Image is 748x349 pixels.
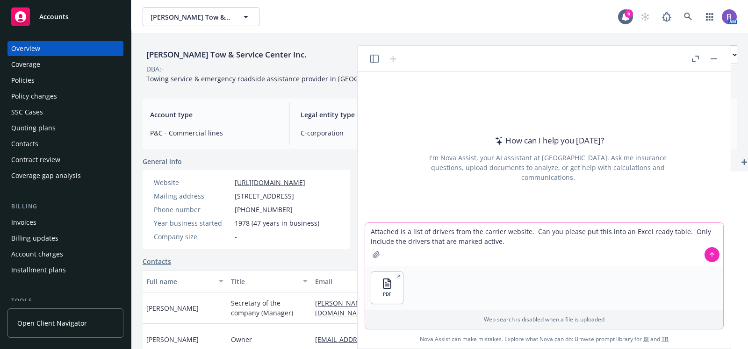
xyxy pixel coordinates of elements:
div: Contacts [11,136,38,151]
a: Coverage [7,57,123,72]
a: Installment plans [7,263,123,278]
div: Invoices [11,215,36,230]
div: [PERSON_NAME] Tow & Service Center Inc. [143,49,310,61]
p: Web search is disabled when a file is uploaded [371,315,718,323]
span: Accounts [39,13,69,21]
div: Overview [11,41,40,56]
span: Open Client Navigator [17,318,87,328]
span: [PERSON_NAME] Tow & Service Center Inc. [151,12,231,22]
span: General info [143,157,182,166]
a: Report a Bug [657,7,676,26]
a: Contacts [7,136,123,151]
div: Phone number [154,205,231,214]
a: [PERSON_NAME][EMAIL_ADDRESS][DOMAIN_NAME] [315,299,423,317]
button: PDF [371,272,403,304]
div: Email [315,277,438,286]
a: Billing updates [7,231,123,246]
button: [PERSON_NAME] Tow & Service Center Inc. [143,7,259,26]
a: SSC Cases [7,105,123,120]
a: Start snowing [636,7,654,26]
div: Title [231,277,298,286]
a: BI [643,335,649,343]
span: - [235,232,237,242]
span: 1978 (47 years in business) [235,218,319,228]
div: Account charges [11,247,63,262]
span: [PHONE_NUMBER] [235,205,293,214]
a: Accounts [7,4,123,30]
span: Nova Assist can make mistakes. Explore what Nova can do: Browse prompt library for and [420,329,669,349]
span: [STREET_ADDRESS] [235,191,294,201]
div: Full name [146,277,213,286]
textarea: Attached is a list of drivers from the carrier website. Can you please put this into an Excel rea... [365,223,723,266]
span: Account type [150,110,278,120]
span: [PERSON_NAME] [146,303,199,313]
span: Legal entity type [301,110,428,120]
a: TR [662,335,669,343]
a: Quoting plans [7,121,123,135]
div: DBA: - [146,64,164,74]
span: Owner [231,335,252,344]
div: Mailing address [154,191,231,201]
div: 5 [625,9,633,18]
a: Invoices [7,215,123,230]
div: Website [154,178,231,187]
a: Contract review [7,152,123,167]
img: photo [722,9,737,24]
div: Billing updates [11,231,58,246]
a: Contacts [143,256,171,266]
span: P&C - Commercial lines [150,128,278,138]
span: PDF [383,291,391,297]
div: SSC Cases [11,105,43,120]
button: Full name [143,270,227,292]
a: Coverage gap analysis [7,168,123,183]
div: Coverage [11,57,40,72]
a: Account charges [7,247,123,262]
a: [EMAIL_ADDRESS][DOMAIN_NAME] [315,335,432,344]
div: Year business started [154,218,231,228]
div: Installment plans [11,263,66,278]
span: C-corporation [301,128,428,138]
button: Title [227,270,312,292]
span: Secretary of the company (Manager) [231,298,308,318]
a: Search [679,7,698,26]
a: [URL][DOMAIN_NAME] [235,178,305,187]
a: Policies [7,73,123,88]
div: Tools [7,296,123,306]
a: Switch app [700,7,719,26]
span: Towing service & emergency roadside assistance provider in [GEOGRAPHIC_DATA] [146,74,403,83]
div: I'm Nova Assist, your AI assistant at [GEOGRAPHIC_DATA]. Ask me insurance questions, upload docum... [417,153,679,182]
div: How can I help you [DATE]? [492,135,604,147]
a: Policy changes [7,89,123,104]
div: Quoting plans [11,121,56,135]
span: [PERSON_NAME] [146,335,199,344]
div: Coverage gap analysis [11,168,81,183]
div: Policies [11,73,35,88]
div: Company size [154,232,231,242]
a: Overview [7,41,123,56]
div: Billing [7,202,123,211]
div: Policy changes [11,89,57,104]
button: Email [311,270,452,292]
div: Contract review [11,152,60,167]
